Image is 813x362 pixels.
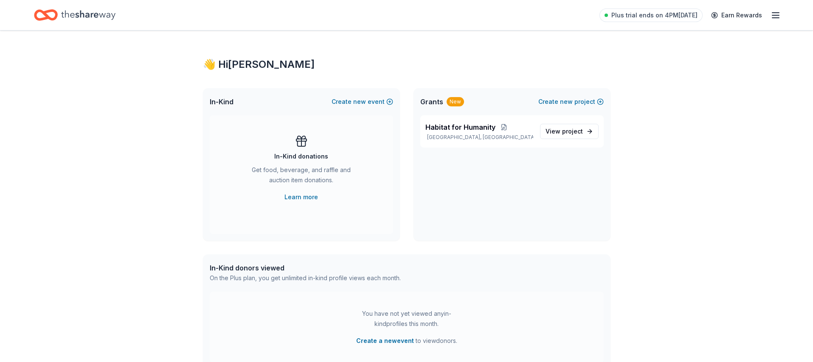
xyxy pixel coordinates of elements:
[274,151,328,162] div: In-Kind donations
[353,97,366,107] span: new
[356,336,457,346] span: to view donors .
[447,97,464,106] div: New
[210,97,233,107] span: In-Kind
[611,10,698,20] span: Plus trial ends on 4PM[DATE]
[332,97,393,107] button: Createnewevent
[599,8,703,22] a: Plus trial ends on 4PM[DATE]
[540,124,599,139] a: View project
[420,97,443,107] span: Grants
[538,97,604,107] button: Createnewproject
[210,263,401,273] div: In-Kind donors viewed
[356,336,414,346] button: Create a newevent
[425,122,495,132] span: Habitat for Humanity
[425,134,533,141] p: [GEOGRAPHIC_DATA], [GEOGRAPHIC_DATA]
[210,273,401,283] div: On the Plus plan, you get unlimited in-kind profile views each month.
[284,192,318,202] a: Learn more
[34,5,115,25] a: Home
[203,58,610,71] div: 👋 Hi [PERSON_NAME]
[244,165,359,189] div: Get food, beverage, and raffle and auction item donations.
[560,97,573,107] span: new
[546,126,583,136] span: View
[354,309,460,329] div: You have not yet viewed any in-kind profiles this month.
[562,128,583,135] span: project
[706,8,767,23] a: Earn Rewards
